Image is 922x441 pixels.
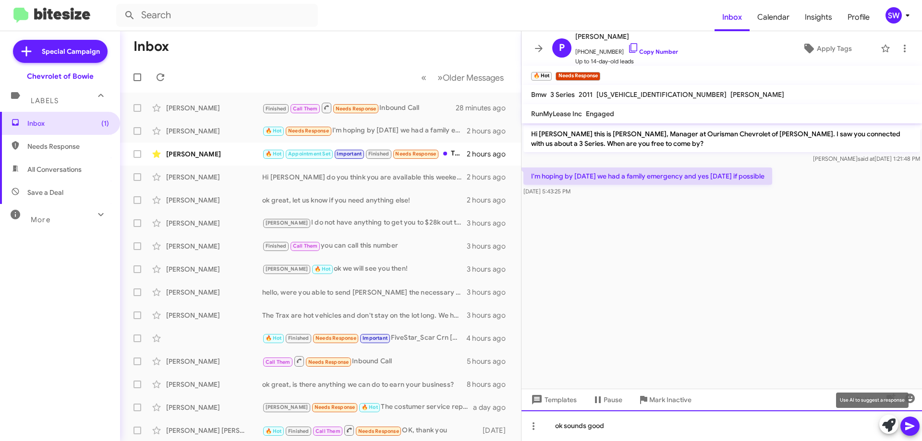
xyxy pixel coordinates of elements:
div: 2 hours ago [467,172,513,182]
span: [PERSON_NAME] [730,90,784,99]
div: I'm hoping by [DATE] we had a family emergency and yes [DATE] if possible [262,125,467,136]
button: Templates [522,391,584,408]
div: 5 hours ago [467,357,513,366]
button: Mark Inactive [630,391,699,408]
div: [PERSON_NAME] [166,172,262,182]
span: Templates [529,391,577,408]
div: [PERSON_NAME] [166,241,262,251]
div: [PERSON_NAME] [166,103,262,113]
div: Inbound Call [262,355,467,367]
span: [PERSON_NAME] [266,220,308,226]
span: Needs Response [315,335,356,341]
small: Needs Response [556,72,600,81]
div: SW [886,7,902,24]
span: Needs Response [358,428,399,434]
span: Bmw [531,90,546,99]
div: [PERSON_NAME] [166,380,262,389]
span: Needs Response [336,106,376,112]
div: FiveStar_Scar Crn [DATE]-[DATE] $3.74 +1.75 Crn [DATE] $3.72 +1.75 Bns [DATE]-[DATE] $9.48 +1.5 B... [262,333,466,344]
span: Engaged [586,109,614,118]
div: 3 hours ago [467,218,513,228]
span: P [559,40,565,56]
div: 2 hours ago [467,126,513,136]
span: [PERSON_NAME] [266,266,308,272]
span: All Conversations [27,165,82,174]
span: [PHONE_NUMBER] [575,42,678,57]
div: [PERSON_NAME] [166,149,262,159]
div: ok we will see you then! [262,263,467,274]
div: [PERSON_NAME] [166,264,262,274]
div: 2 hours ago [467,149,513,159]
span: 🔥 Hot [266,335,282,341]
span: [PERSON_NAME] [266,404,308,410]
span: Needs Response [395,151,436,157]
div: 3 hours ago [467,287,513,297]
span: Call Them [315,428,340,434]
div: [PERSON_NAME] [PERSON_NAME] Jr [166,426,262,435]
span: Labels [31,96,59,105]
a: Inbox [715,3,750,31]
div: [PERSON_NAME] [166,287,262,297]
span: Insights [797,3,840,31]
div: [PERSON_NAME] [166,126,262,136]
span: « [421,72,426,83]
div: 8 hours ago [467,380,513,389]
span: Call Them [293,243,318,249]
div: The costumer service rep at [GEOGRAPHIC_DATA] said there is no such limitation, so now I'm at a l... [262,402,473,413]
div: 3 hours ago [467,310,513,320]
span: [PERSON_NAME] [DATE] 1:21:48 PM [813,155,920,162]
div: [PERSON_NAME] [166,357,262,366]
span: Finished [266,243,287,249]
span: [PERSON_NAME] [575,31,678,42]
span: 2011 [579,90,593,99]
span: 🔥 Hot [266,151,282,157]
span: Finished [288,335,309,341]
input: Search [116,4,318,27]
div: [PERSON_NAME] [166,310,262,320]
span: RunMyLease Inc [531,109,582,118]
span: Finished [368,151,389,157]
span: Call Them [266,359,291,365]
div: [PERSON_NAME] [166,403,262,412]
span: Important [337,151,362,157]
div: [DATE] [478,426,513,435]
div: you can call this number [262,240,467,251]
span: [US_VEHICLE_IDENTIFICATION_NUMBER] [596,90,727,99]
span: Needs Response [308,359,349,365]
span: said at [858,155,874,162]
span: 🔥 Hot [315,266,331,272]
div: Thanks. I appreciate your help. [262,148,467,159]
div: 2 hours ago [467,195,513,205]
span: 🔥 Hot [266,428,282,434]
div: [PERSON_NAME] [166,218,262,228]
a: Special Campaign [13,40,108,63]
div: [PERSON_NAME] [166,195,262,205]
span: Inbox [27,119,109,128]
a: Calendar [750,3,797,31]
div: OK, thank you [262,424,478,436]
span: Needs Response [315,404,355,410]
span: 🔥 Hot [266,128,282,134]
span: Special Campaign [42,47,100,56]
div: Hi [PERSON_NAME] do you think you are available this weekend? [262,172,467,182]
button: SW [877,7,911,24]
div: a day ago [473,403,513,412]
span: 3 Series [550,90,575,99]
span: Mark Inactive [649,391,691,408]
small: 🔥 Hot [531,72,552,81]
span: » [437,72,443,83]
a: Profile [840,3,877,31]
div: ok great, is there anything we can do to earn your business? [262,380,467,389]
button: Apply Tags [777,40,876,57]
div: 3 hours ago [467,241,513,251]
span: (1) [101,119,109,128]
div: Use AI to suggest a response [836,393,909,408]
div: hello, were you able to send [PERSON_NAME] the necessary documents so we can work on your approval? [262,287,467,297]
nav: Page navigation example [416,68,510,87]
div: Chevrolet of Bowie [27,72,94,81]
p: I'm hoping by [DATE] we had a family emergency and yes [DATE] if possible [523,167,772,185]
span: Save a Deal [27,188,63,197]
span: [DATE] 5:43:25 PM [523,188,570,195]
